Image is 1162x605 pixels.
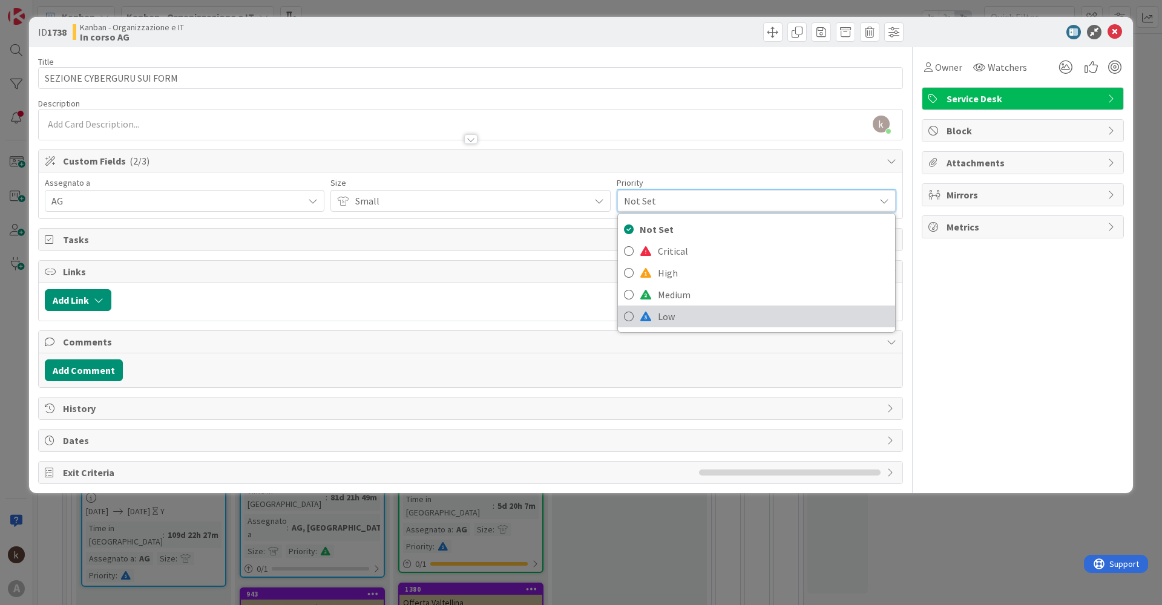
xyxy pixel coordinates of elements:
[947,155,1101,170] span: Attachments
[617,178,896,187] div: Priority
[47,26,67,38] b: 1738
[947,188,1101,202] span: Mirrors
[618,262,895,284] a: High
[80,32,184,42] b: In corso AG
[618,240,895,262] a: Critical
[63,154,881,168] span: Custom Fields
[38,56,54,67] label: Title
[130,155,149,167] span: ( 2/3 )
[618,306,895,327] a: Low
[45,359,123,381] button: Add Comment
[63,433,881,448] span: Dates
[63,232,881,247] span: Tasks
[947,91,1101,106] span: Service Desk
[873,116,890,132] img: AAcHTtd5rm-Hw59dezQYKVkaI0MZoYjvbSZnFopdN0t8vu62=s96-c
[947,123,1101,138] span: Block
[330,178,610,187] div: Size
[63,264,881,279] span: Links
[658,264,889,282] span: High
[658,286,889,304] span: Medium
[38,25,67,39] span: ID
[355,192,583,209] span: Small
[45,289,111,311] button: Add Link
[618,218,895,240] a: Not Set
[63,401,881,416] span: History
[51,194,303,208] span: AG
[947,220,1101,234] span: Metrics
[38,67,903,89] input: type card name here...
[658,307,889,325] span: Low
[935,60,962,74] span: Owner
[63,335,881,349] span: Comments
[63,465,693,480] span: Exit Criteria
[25,2,55,16] span: Support
[640,220,889,238] span: Not Set
[80,22,184,32] span: Kanban - Organizzazione e IT
[618,284,895,306] a: Medium
[38,98,80,109] span: Description
[45,178,324,187] div: Assegnato a
[658,242,889,260] span: Critical
[988,60,1027,74] span: Watchers
[624,192,868,209] span: Not Set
